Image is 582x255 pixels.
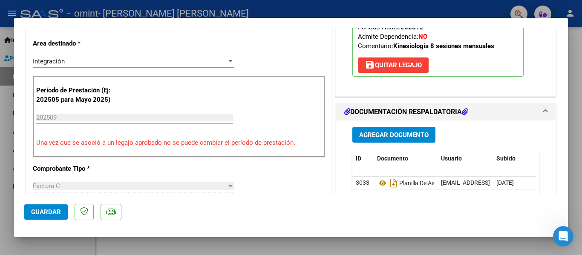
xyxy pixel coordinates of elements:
span: Guardar [31,208,61,216]
span: Mensajes [114,198,141,204]
div: Envíanos un mensaje [9,115,162,138]
mat-expansion-panel-header: DOCUMENTACIÓN RESPALDATORIA [336,103,556,120]
span: Subido [496,155,516,162]
span: 30335 [356,179,373,186]
span: Inicio [34,198,52,204]
button: Guardar [24,204,68,220]
mat-icon: save [365,60,375,70]
datatable-header-cell: Usuario [438,149,493,168]
div: Cerrar [147,14,162,29]
iframe: Intercom live chat [553,226,573,246]
h1: DOCUMENTACIÓN RESPALDATORIA [344,107,468,117]
datatable-header-cell: Documento [374,149,438,168]
span: Planilla De Asistencia [377,180,455,186]
span: Agregar Documento [359,131,429,139]
button: Quitar Legajo [358,57,429,73]
datatable-header-cell: Subido [493,149,536,168]
span: ID [356,155,361,162]
p: Necesitás ayuda? [17,89,153,104]
p: Hola! [PERSON_NAME] [17,60,153,89]
span: Documento [377,155,408,162]
p: Comprobante Tipo * [33,164,121,174]
strong: NO [418,33,427,40]
datatable-header-cell: Acción [536,149,578,168]
p: Período de Prestación (Ej: 202505 para Mayo 2025) [36,86,122,105]
span: Quitar Legajo [365,61,422,69]
p: Area destinado * [33,39,121,49]
datatable-header-cell: ID [352,149,374,168]
span: [DATE] [496,179,514,186]
span: Usuario [441,155,462,162]
span: Comentario: [358,42,494,50]
span: Integración [33,57,65,65]
strong: Kinesiología 8 sesiones mensuales [393,42,494,50]
button: Agregar Documento [352,127,435,143]
div: Envíanos un mensaje [17,122,142,131]
span: Factura C [33,182,60,190]
i: Descargar documento [388,176,399,190]
button: Mensajes [85,177,170,211]
p: Una vez que se asoció a un legajo aprobado no se puede cambiar el período de prestación. [36,138,322,148]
